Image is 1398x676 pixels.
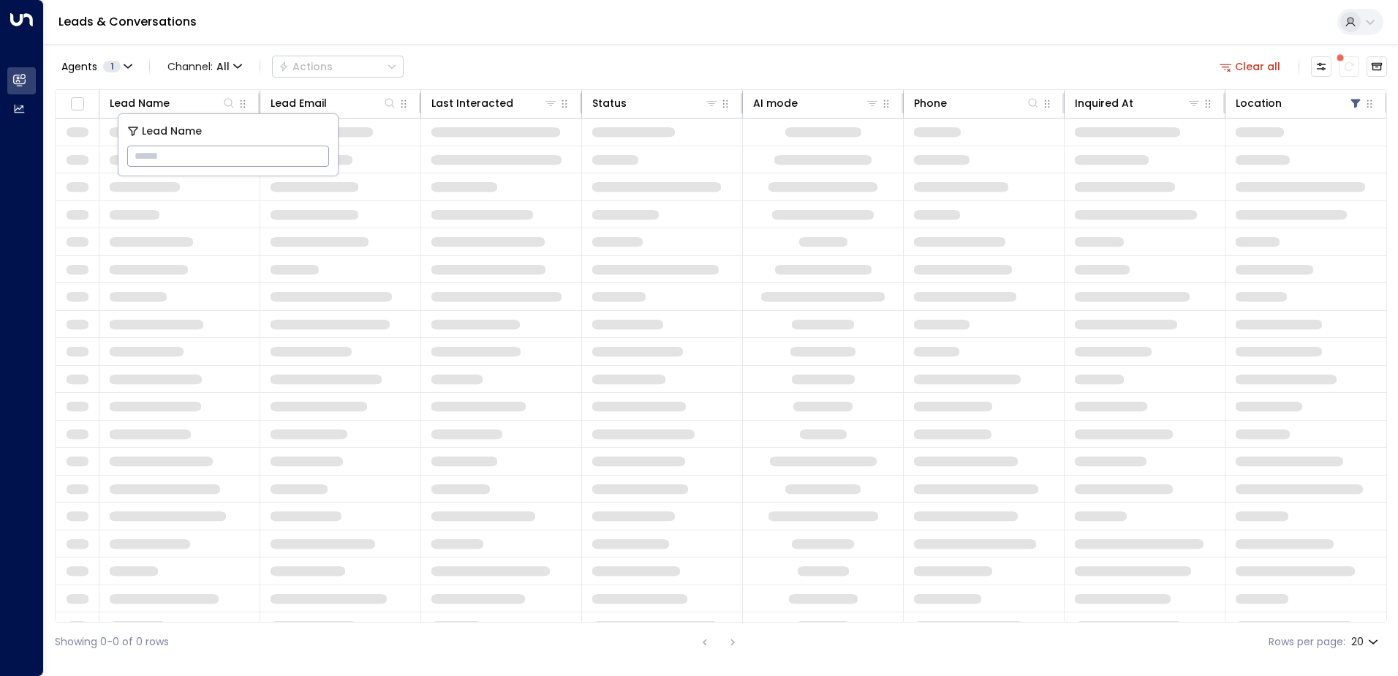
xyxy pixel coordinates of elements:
[1214,56,1287,77] button: Clear all
[162,56,248,77] span: Channel:
[55,56,137,77] button: Agents1
[592,94,719,112] div: Status
[272,56,404,78] button: Actions
[914,94,1040,112] div: Phone
[162,56,248,77] button: Channel:All
[914,94,947,112] div: Phone
[431,94,558,112] div: Last Interacted
[216,61,230,72] span: All
[279,60,333,73] div: Actions
[1269,634,1345,650] label: Rows per page:
[753,94,798,112] div: AI mode
[1236,94,1282,112] div: Location
[272,56,404,78] div: Button group with a nested menu
[103,61,121,72] span: 1
[1351,631,1381,653] div: 20
[1367,56,1387,77] button: Archived Leads
[1339,56,1359,77] span: There are new threads available. Refresh the grid to view the latest updates.
[55,634,169,650] div: Showing 0-0 of 0 rows
[271,94,327,112] div: Lead Email
[58,13,197,30] a: Leads & Conversations
[61,61,97,72] span: Agents
[271,94,397,112] div: Lead Email
[110,94,236,112] div: Lead Name
[142,123,202,140] span: Lead Name
[1075,94,1133,112] div: Inquired At
[1311,56,1331,77] button: Customize
[1236,94,1363,112] div: Location
[431,94,513,112] div: Last Interacted
[753,94,880,112] div: AI mode
[695,633,742,651] nav: pagination navigation
[1075,94,1201,112] div: Inquired At
[592,94,627,112] div: Status
[110,94,170,112] div: Lead Name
